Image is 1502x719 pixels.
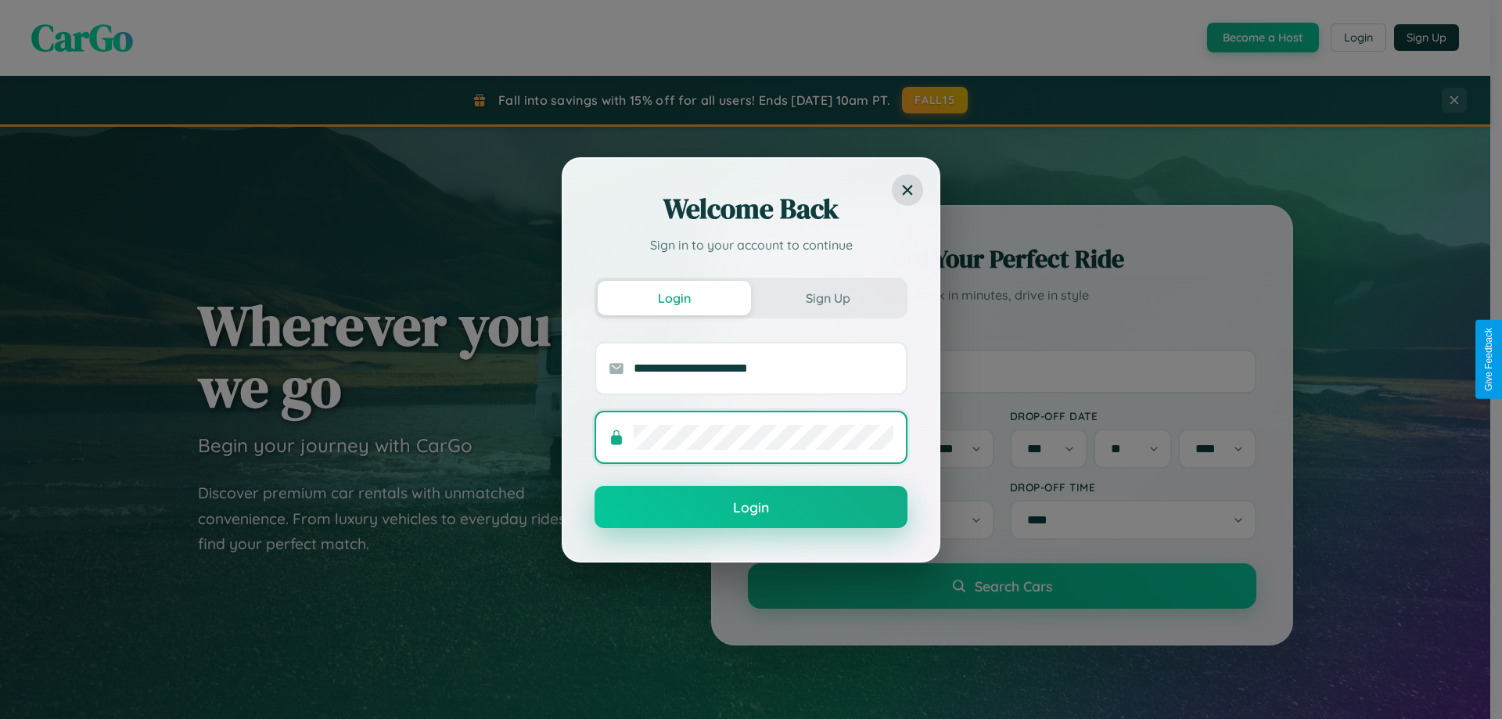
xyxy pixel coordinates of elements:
button: Login [598,281,751,315]
h2: Welcome Back [595,190,907,228]
button: Sign Up [751,281,904,315]
button: Login [595,486,907,528]
p: Sign in to your account to continue [595,235,907,254]
div: Give Feedback [1483,328,1494,391]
